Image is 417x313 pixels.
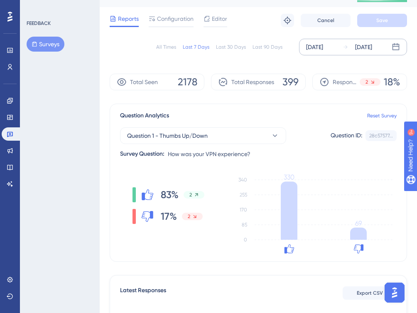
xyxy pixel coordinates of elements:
[244,237,247,243] tspan: 0
[240,207,247,213] tspan: 170
[357,14,407,27] button: Save
[161,188,179,201] span: 83%
[120,149,164,159] div: Survey Question:
[343,286,397,300] button: Export CSV
[20,2,52,12] span: Need Help?
[120,127,286,144] button: Question 1 - Thumbs Up/Down
[369,132,393,139] div: 28c57577...
[212,14,227,24] span: Editor
[355,219,362,227] tspan: 69
[301,14,351,27] button: Cancel
[238,177,247,183] tspan: 340
[253,44,282,50] div: Last 90 Days
[120,111,169,121] span: Question Analytics
[130,77,158,87] span: Total Seen
[284,173,294,181] tspan: 330
[161,210,177,223] span: 17%
[282,75,299,89] span: 399
[242,222,247,228] tspan: 85
[365,79,368,85] span: 2
[183,44,209,50] div: Last 7 Days
[240,192,247,198] tspan: 255
[178,75,197,89] span: 2178
[157,14,194,24] span: Configuration
[216,44,246,50] div: Last 30 Days
[382,280,407,305] iframe: UserGuiding AI Assistant Launcher
[357,290,383,296] span: Export CSV
[27,37,64,52] button: Surveys
[168,149,250,159] span: How was your VPN experience?
[376,17,388,24] span: Save
[189,191,192,198] span: 2
[231,77,274,87] span: Total Responses
[127,131,208,141] span: Question 1 - Thumbs Up/Down
[333,77,356,87] span: Response Rate
[27,20,51,27] div: FEEDBACK
[367,112,397,119] a: Reset Survey
[331,130,362,141] div: Question ID:
[384,75,400,89] span: 18%
[317,17,334,24] span: Cancel
[188,213,190,220] span: 2
[118,14,139,24] span: Reports
[156,44,176,50] div: All Times
[355,42,372,52] div: [DATE]
[56,4,61,11] div: 9+
[306,42,323,52] div: [DATE]
[120,286,166,301] span: Latest Responses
